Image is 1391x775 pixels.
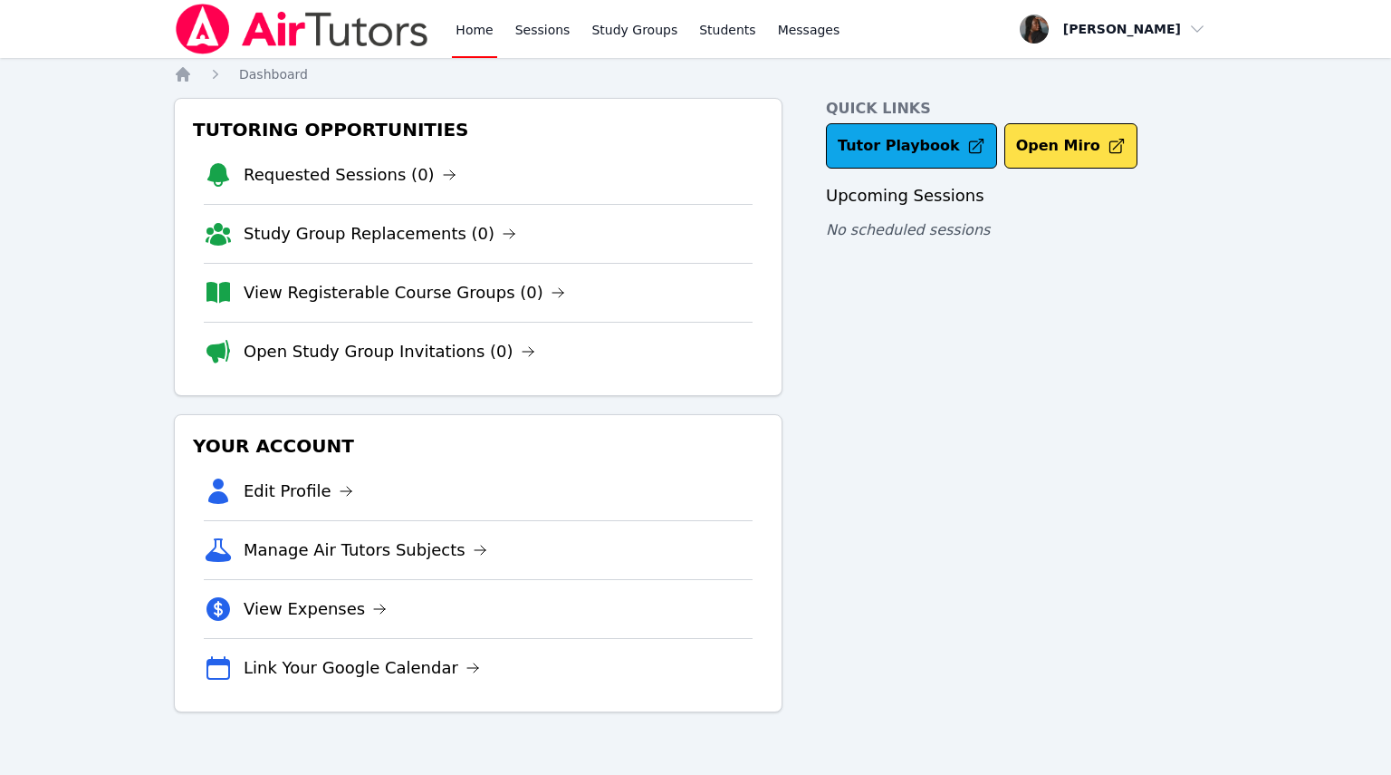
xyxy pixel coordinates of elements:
[244,596,387,622] a: View Expenses
[174,4,430,54] img: Air Tutors
[174,65,1217,83] nav: Breadcrumb
[244,479,353,504] a: Edit Profile
[1004,123,1137,169] button: Open Miro
[244,280,565,305] a: View Registerable Course Groups (0)
[778,21,840,39] span: Messages
[826,183,1217,208] h3: Upcoming Sessions
[826,221,990,238] span: No scheduled sessions
[244,162,456,188] a: Requested Sessions (0)
[244,221,516,247] a: Study Group Replacements (0)
[826,98,1217,120] h4: Quick Links
[189,430,767,462] h3: Your Account
[244,538,487,563] a: Manage Air Tutors Subjects
[239,67,308,82] span: Dashboard
[189,113,767,146] h3: Tutoring Opportunities
[239,65,308,83] a: Dashboard
[826,123,997,169] a: Tutor Playbook
[244,655,480,681] a: Link Your Google Calendar
[244,339,535,364] a: Open Study Group Invitations (0)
